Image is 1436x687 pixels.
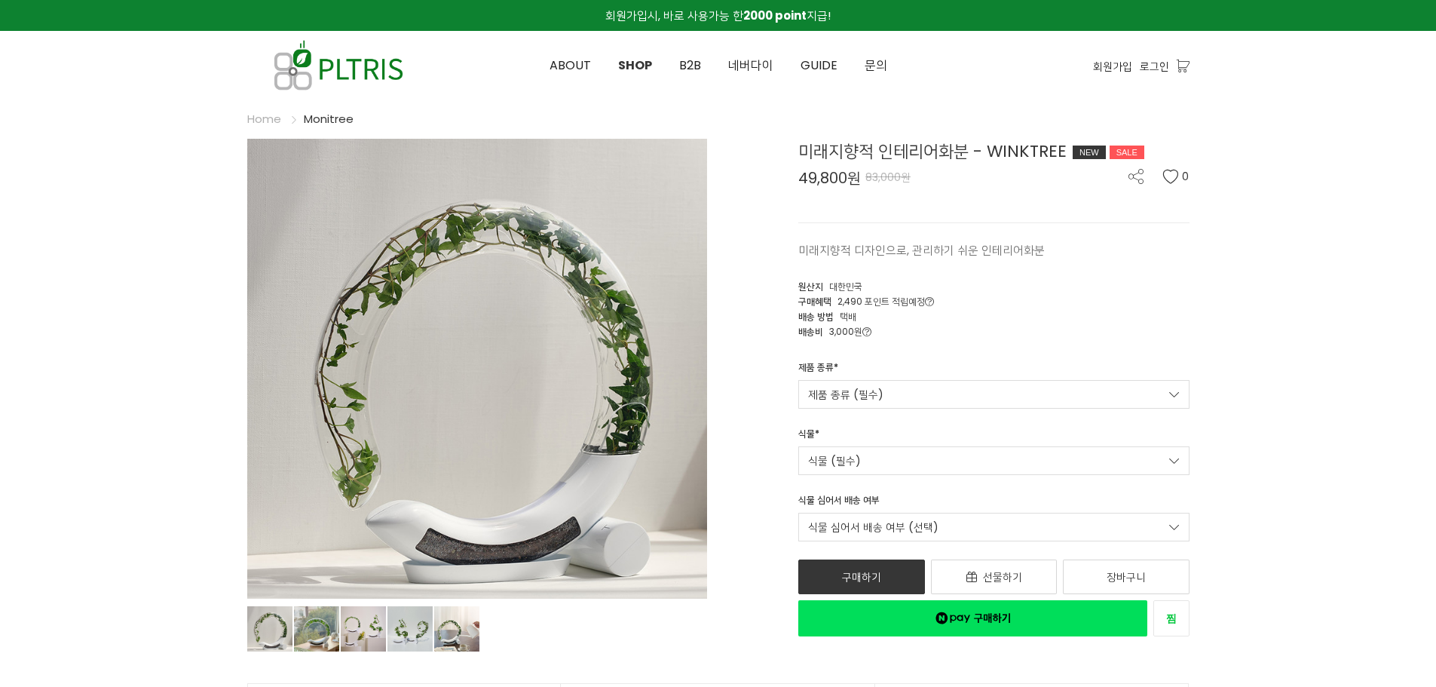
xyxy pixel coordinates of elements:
strong: 2000 point [743,8,807,23]
span: 문의 [865,57,887,74]
span: 배송비 [798,325,823,338]
div: 식물 [798,427,819,446]
a: 새창 [1153,600,1190,636]
a: 선물하기 [931,560,1058,594]
span: 대한민국 [829,280,862,293]
div: 제품 종류 [798,360,838,380]
span: 원산지 [798,280,823,293]
a: 구매하기 [798,560,925,594]
span: 회원가입시, 바로 사용가능 한 지급! [605,8,831,23]
span: B2B [679,57,701,74]
a: 회원가입 [1093,58,1132,75]
span: 배송 방법 [798,310,834,323]
span: 2,490 포인트 적립예정 [837,295,934,308]
a: 식물 (필수) [798,446,1190,475]
a: SHOP [605,32,666,100]
a: GUIDE [787,32,851,100]
a: 로그인 [1140,58,1169,75]
span: SHOP [618,57,652,74]
span: 선물하기 [983,569,1022,584]
span: GUIDE [801,57,837,74]
a: B2B [666,32,715,100]
a: 네버다이 [715,32,787,100]
div: 미래지향적 인테리어화분 - WINKTREE [798,139,1190,164]
div: 식물 심어서 배송 여부 [798,493,880,513]
div: NEW [1073,146,1106,159]
span: 네버다이 [728,57,773,74]
a: 장바구니 [1063,560,1190,594]
span: 3,000원 [829,325,871,338]
a: 문의 [851,32,901,100]
div: SALE [1110,146,1144,159]
a: Home [247,111,281,127]
a: 제품 종류 (필수) [798,380,1190,409]
span: 83,000원 [865,170,911,185]
p: 미래지향적 디자인으로, 관리하기 쉬운 인테리어화분 [798,241,1190,259]
span: 49,800원 [798,170,861,186]
span: 구매혜택 [798,295,831,308]
span: ABOUT [550,57,591,74]
a: Monitree [304,111,354,127]
a: 새창 [798,600,1147,636]
span: 택배 [840,310,856,323]
span: 0 [1182,169,1190,184]
a: 식물 심어서 배송 여부 (선택) [798,513,1190,541]
button: 0 [1162,169,1190,184]
a: ABOUT [536,32,605,100]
